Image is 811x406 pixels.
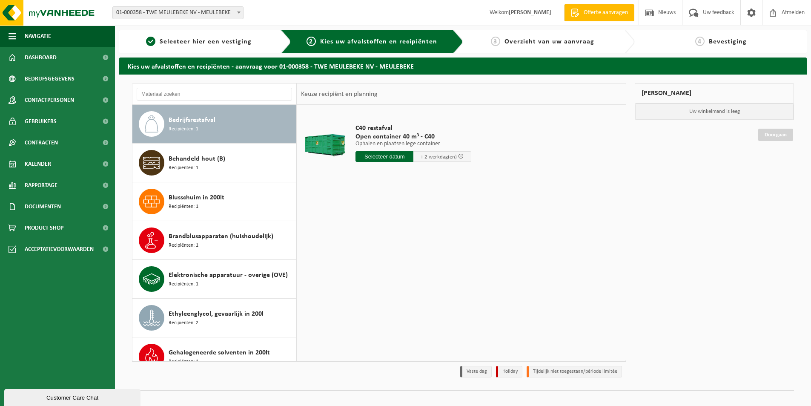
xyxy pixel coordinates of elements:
[132,221,296,260] button: Brandblusapparaten (huishoudelijk) Recipiënten: 1
[25,47,57,68] span: Dashboard
[307,37,316,46] span: 2
[355,141,471,147] p: Ophalen en plaatsen lege container
[509,9,551,16] strong: [PERSON_NAME]
[169,193,224,203] span: Blusschuim in 200lt
[132,299,296,337] button: Ethyleenglycol, gevaarlijk in 200l Recipiënten: 2
[132,337,296,376] button: Gehalogeneerde solventen in 200lt Recipiënten: 1
[25,196,61,217] span: Documenten
[25,132,58,153] span: Contracten
[421,154,457,160] span: + 2 werkdag(en)
[169,164,198,172] span: Recipiënten: 1
[635,83,794,104] div: [PERSON_NAME]
[169,242,198,250] span: Recipiënten: 1
[132,144,296,182] button: Behandeld hout (B) Recipiënten: 1
[25,68,75,89] span: Bedrijfsgegevens
[25,153,51,175] span: Kalender
[169,154,225,164] span: Behandeld hout (B)
[695,37,705,46] span: 4
[169,125,198,133] span: Recipiënten: 1
[355,132,471,141] span: Open container 40 m³ - C40
[119,58,807,74] h2: Kies uw afvalstoffen en recipiënten - aanvraag voor 01-000358 - TWE MEULEBEKE NV - MEULEBEKE
[169,203,198,211] span: Recipiënten: 1
[758,129,793,141] a: Doorgaan
[137,88,292,101] input: Materiaal zoeken
[460,366,492,377] li: Vaste dag
[527,366,622,377] li: Tijdelijk niet toegestaan/période limitée
[169,231,273,242] span: Brandblusapparaten (huishoudelijk)
[564,4,634,21] a: Offerte aanvragen
[169,280,198,288] span: Recipiënten: 1
[297,84,382,105] div: Keuze recipiënt en planning
[169,358,198,366] span: Recipiënten: 1
[635,104,794,120] p: Uw winkelmand is leeg
[169,348,270,358] span: Gehalogeneerde solventen in 200lt
[25,111,57,132] span: Gebruikers
[504,38,594,45] span: Overzicht van uw aanvraag
[25,26,51,47] span: Navigatie
[4,387,142,406] iframe: chat widget
[112,6,244,19] span: 01-000358 - TWE MEULEBEKE NV - MEULEBEKE
[25,175,57,196] span: Rapportage
[146,37,155,46] span: 1
[25,217,63,239] span: Product Shop
[132,182,296,221] button: Blusschuim in 200lt Recipiënten: 1
[113,7,243,19] span: 01-000358 - TWE MEULEBEKE NV - MEULEBEKE
[582,9,630,17] span: Offerte aanvragen
[169,319,198,327] span: Recipiënten: 2
[169,270,288,280] span: Elektronische apparatuur - overige (OVE)
[132,260,296,299] button: Elektronische apparatuur - overige (OVE) Recipiënten: 1
[355,124,471,132] span: C40 restafval
[123,37,274,47] a: 1Selecteer hier een vestiging
[496,366,522,377] li: Holiday
[355,151,413,162] input: Selecteer datum
[320,38,437,45] span: Kies uw afvalstoffen en recipiënten
[25,239,94,260] span: Acceptatievoorwaarden
[169,309,264,319] span: Ethyleenglycol, gevaarlijk in 200l
[491,37,500,46] span: 3
[709,38,747,45] span: Bevestiging
[25,89,74,111] span: Contactpersonen
[132,105,296,144] button: Bedrijfsrestafval Recipiënten: 1
[169,115,215,125] span: Bedrijfsrestafval
[160,38,252,45] span: Selecteer hier een vestiging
